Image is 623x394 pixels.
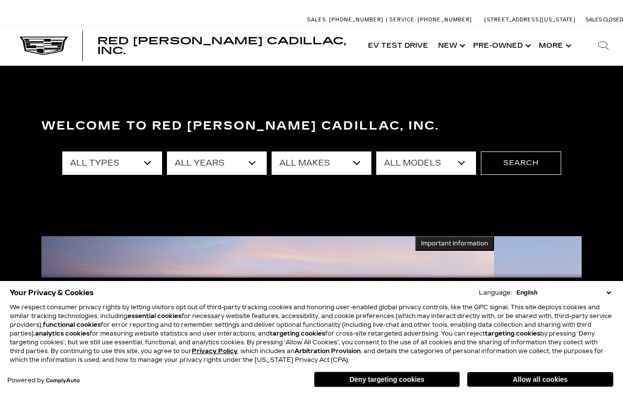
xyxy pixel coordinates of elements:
[128,313,182,319] strong: essential cookies
[307,17,328,23] span: Sales:
[389,17,416,23] span: Service:
[376,151,476,175] select: Filter by model
[41,116,582,136] h3: Welcome to Red [PERSON_NAME] Cadillac, Inc.
[192,348,238,355] a: Privacy Policy
[272,151,371,175] select: Filter by make
[415,236,494,251] button: Important Information
[294,348,361,355] strong: Arbitration Provision
[386,17,475,22] a: Service: [PHONE_NUMBER]
[421,240,488,247] span: Important Information
[586,17,603,23] span: Sales:
[363,26,433,65] a: EV Test Drive
[481,151,561,175] button: Search
[97,36,353,56] a: Red [PERSON_NAME] Cadillac, Inc.
[485,330,540,337] strong: targeting cookies
[7,377,80,384] div: Powered by
[314,372,460,387] button: Deny targeting cookies
[19,37,68,55] img: Cadillac Dark Logo with Cadillac White Text
[307,17,386,22] a: Sales: [PHONE_NUMBER]
[270,330,325,337] strong: targeting cookies
[97,35,346,56] span: Red [PERSON_NAME] Cadillac, Inc.
[484,17,576,23] a: [STREET_ADDRESS][US_STATE]
[167,151,267,175] select: Filter by year
[514,288,613,297] select: Language Select
[467,372,613,387] button: Allow all cookies
[479,290,512,296] div: Language:
[534,26,574,65] button: More
[46,378,80,384] a: ComplyAuto
[43,321,101,328] strong: functional cookies
[62,151,162,175] select: Filter by type
[468,26,534,65] a: Pre-Owned
[10,286,94,300] span: Your Privacy & Cookies
[10,303,613,364] p: We respect consumer privacy rights by letting visitors opt out of third-party tracking cookies an...
[35,330,90,337] strong: analytics cookies
[418,17,472,23] span: [PHONE_NUMBER]
[603,17,623,23] span: Closed
[329,17,384,23] span: [PHONE_NUMBER]
[433,26,468,65] a: New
